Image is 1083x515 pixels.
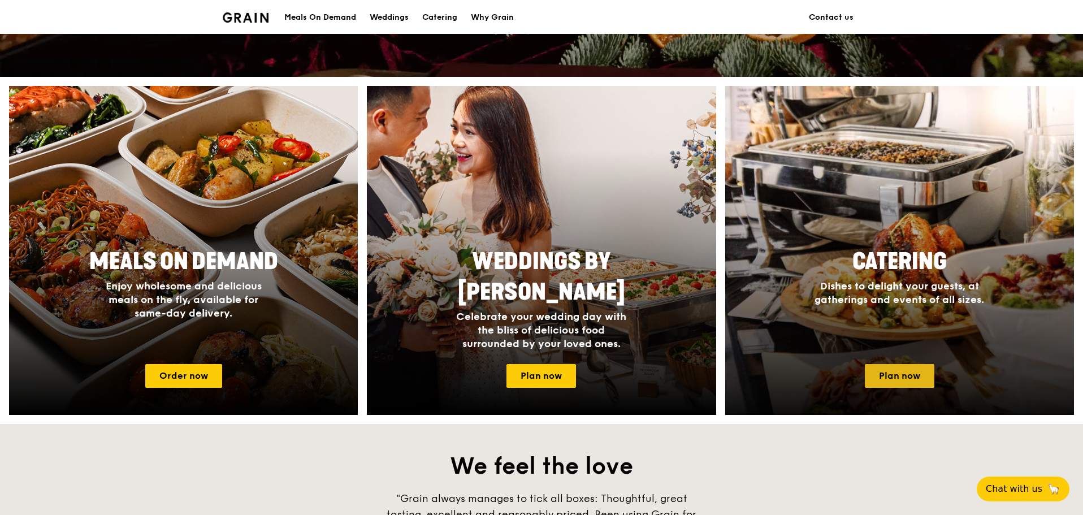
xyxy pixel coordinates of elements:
button: Chat with us🦙 [977,477,1069,501]
a: Weddings by [PERSON_NAME]Celebrate your wedding day with the bliss of delicious food surrounded b... [367,86,716,415]
a: Meals On DemandEnjoy wholesome and delicious meals on the fly, available for same-day delivery.Or... [9,86,358,415]
img: meals-on-demand-card.d2b6f6db.png [9,86,358,415]
span: Dishes to delight your guests, at gatherings and events of all sizes. [815,280,984,306]
img: Grain [223,12,268,23]
div: Weddings [370,1,409,34]
span: Celebrate your wedding day with the bliss of delicious food surrounded by your loved ones. [456,310,626,350]
span: Chat with us [986,482,1042,496]
span: Weddings by [PERSON_NAME] [458,248,625,306]
div: Catering [422,1,457,34]
span: Catering [852,248,947,275]
a: Order now [145,364,222,388]
a: CateringDishes to delight your guests, at gatherings and events of all sizes.Plan now [725,86,1074,415]
div: Meals On Demand [284,1,356,34]
a: Why Grain [464,1,521,34]
span: 🦙 [1047,482,1060,496]
span: Enjoy wholesome and delicious meals on the fly, available for same-day delivery. [106,280,262,319]
a: Plan now [506,364,576,388]
a: Plan now [865,364,934,388]
div: Why Grain [471,1,514,34]
img: weddings-card.4f3003b8.jpg [367,86,716,415]
a: Weddings [363,1,415,34]
span: Meals On Demand [89,248,278,275]
a: Catering [415,1,464,34]
a: Contact us [802,1,860,34]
